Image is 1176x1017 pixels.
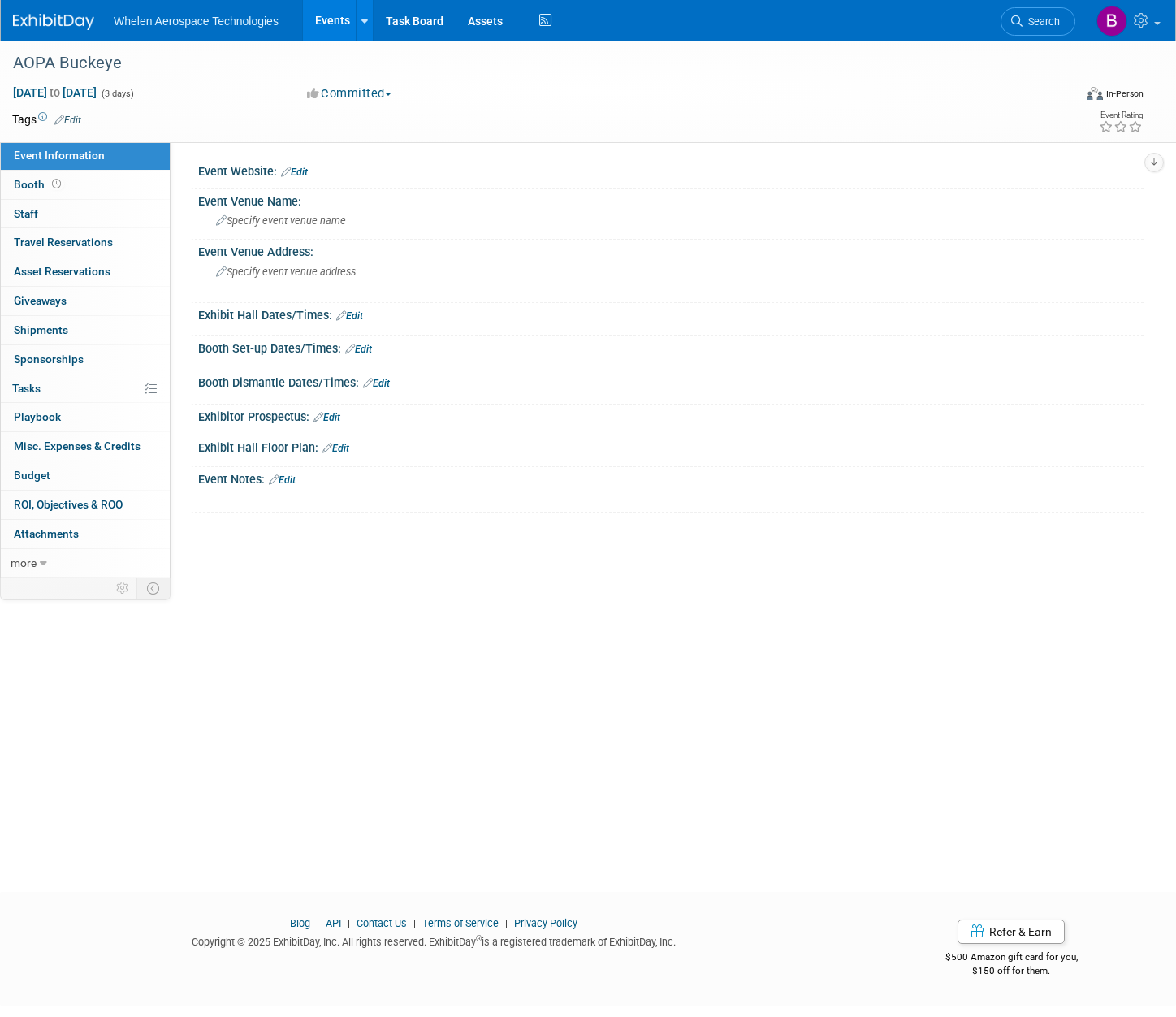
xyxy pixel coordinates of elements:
td: Personalize Event Tab Strip [109,578,137,599]
a: Search [1001,7,1075,36]
td: Toggle Event Tabs [137,578,171,599]
a: Event Information [1,141,170,170]
div: Event Rating [1099,111,1143,119]
span: Sponsorships [14,353,84,366]
div: Event Notes: [198,467,1144,488]
img: ExhibitDay [13,14,94,30]
div: Exhibit Hall Dates/Times: [198,303,1144,324]
span: Staff [14,207,38,220]
div: Booth Set-up Dates/Times: [198,336,1144,357]
span: Specify event venue address [216,266,356,278]
span: Playbook [14,410,61,423]
span: | [313,917,323,929]
span: Tasks [12,382,41,395]
a: Edit [322,443,349,454]
a: Misc. Expenses & Credits [1,432,170,461]
div: Exhibitor Prospectus: [198,405,1144,426]
img: Format-Inperson.png [1087,87,1103,100]
a: Edit [345,344,372,355]
a: Staff [1,200,170,228]
a: Contact Us [357,917,407,929]
span: Specify event venue name [216,214,346,227]
a: Budget [1,461,170,490]
a: Terms of Service [422,917,499,929]
span: Travel Reservations [14,236,113,249]
a: ROI, Objectives & ROO [1,491,170,519]
span: (3 days) [100,89,134,99]
a: Privacy Policy [514,917,577,929]
a: Blog [290,917,310,929]
span: Asset Reservations [14,265,110,278]
img: Bree Wheeler [1096,6,1127,37]
span: to [47,86,63,99]
a: Playbook [1,403,170,431]
td: Tags [12,111,81,128]
a: Travel Reservations [1,228,170,257]
div: AOPA Buckeye [7,49,1047,78]
a: Giveaways [1,287,170,315]
a: Edit [269,474,296,486]
a: Refer & Earn [958,920,1065,944]
span: Misc. Expenses & Credits [14,439,141,452]
span: Budget [14,469,50,482]
div: Event Venue Name: [198,189,1144,210]
div: Event Venue Address: [198,240,1144,260]
span: Booth not reserved yet [49,178,64,190]
div: Event Format [975,84,1144,109]
div: Event Website: [198,159,1144,180]
a: Attachments [1,520,170,548]
a: Edit [336,310,363,322]
span: | [501,917,512,929]
a: API [326,917,341,929]
div: Copyright © 2025 ExhibitDay, Inc. All rights reserved. ExhibitDay is a registered trademark of Ex... [12,931,854,950]
span: Shipments [14,323,68,336]
span: Booth [14,178,64,191]
a: Edit [313,412,340,423]
a: Shipments [1,316,170,344]
a: Asset Reservations [1,257,170,286]
span: | [344,917,354,929]
span: | [409,917,420,929]
a: Booth [1,171,170,199]
span: [DATE] [DATE] [12,85,97,100]
span: Giveaways [14,294,67,307]
div: $150 off for them. [879,964,1144,978]
sup: ® [476,934,482,943]
div: $500 Amazon gift card for you, [879,940,1144,977]
a: Edit [281,167,308,178]
span: Attachments [14,527,79,540]
a: more [1,549,170,578]
a: Edit [363,378,390,389]
button: Committed [301,85,398,102]
a: Tasks [1,374,170,403]
span: more [11,556,37,569]
span: Event Information [14,149,105,162]
span: Search [1023,15,1060,28]
div: Booth Dismantle Dates/Times: [198,370,1144,392]
span: ROI, Objectives & ROO [14,498,123,511]
a: Sponsorships [1,345,170,374]
a: Edit [54,115,81,126]
div: Exhibit Hall Floor Plan: [198,435,1144,457]
span: Whelen Aerospace Technologies [114,15,279,28]
div: In-Person [1105,88,1144,100]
